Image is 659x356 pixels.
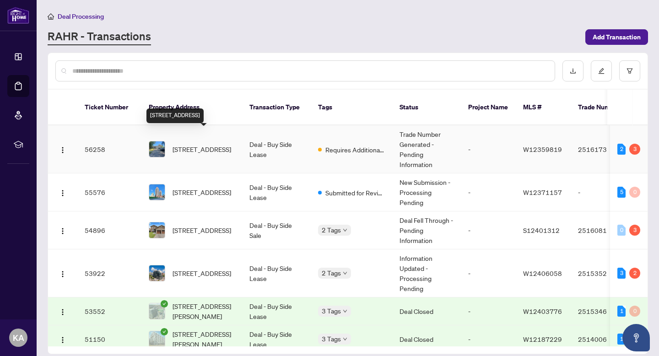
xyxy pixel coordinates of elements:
td: Deal - Buy Side Lease [242,297,311,325]
span: [STREET_ADDRESS] [173,225,231,235]
img: Logo [59,189,66,197]
td: 54896 [77,211,141,249]
td: 2516081 [571,211,635,249]
button: Logo [55,266,70,280]
button: edit [591,60,612,81]
td: Deal - Buy Side Sale [242,211,311,249]
th: Trade Number [571,90,635,125]
span: down [343,337,347,341]
td: 2516173 [571,125,635,173]
span: check-circle [161,300,168,307]
td: Deal - Buy Side Lease [242,325,311,353]
td: Deal Fell Through - Pending Information [392,211,461,249]
td: 53922 [77,249,141,297]
span: 3 Tags [322,306,341,316]
td: 56258 [77,125,141,173]
td: New Submission - Processing Pending [392,173,461,211]
img: Logo [59,227,66,235]
span: download [570,68,576,74]
div: 0 [629,306,640,317]
button: Add Transaction [585,29,648,45]
img: thumbnail-img [149,184,165,200]
span: W12359819 [523,145,562,153]
img: Logo [59,146,66,154]
td: Deal Closed [392,325,461,353]
td: 2514006 [571,325,635,353]
td: - [461,125,516,173]
span: [STREET_ADDRESS] [173,268,231,278]
span: 3 Tags [322,334,341,344]
div: [STREET_ADDRESS] [146,108,204,123]
button: Open asap [622,324,650,351]
th: Status [392,90,461,125]
td: 55576 [77,173,141,211]
td: 2515346 [571,297,635,325]
span: down [343,271,347,275]
div: 2 [617,144,626,155]
span: down [343,309,347,313]
td: Deal - Buy Side Lease [242,173,311,211]
td: - [461,173,516,211]
td: - [461,211,516,249]
td: 51150 [77,325,141,353]
div: 5 [617,187,626,198]
span: S12401312 [523,226,560,234]
span: 2 Tags [322,225,341,235]
span: [STREET_ADDRESS][PERSON_NAME] [173,329,235,349]
span: edit [598,68,605,74]
div: 0 [617,225,626,236]
td: Trade Number Generated - Pending Information [392,125,461,173]
span: Submitted for Review [325,188,385,198]
span: [STREET_ADDRESS] [173,144,231,154]
span: KA [13,331,24,344]
td: - [571,173,635,211]
button: download [562,60,583,81]
td: Deal - Buy Side Lease [242,249,311,297]
span: W12187229 [523,335,562,343]
button: Logo [55,223,70,237]
span: [STREET_ADDRESS] [173,187,231,197]
button: filter [619,60,640,81]
div: 1 [617,306,626,317]
th: Ticket Number [77,90,141,125]
div: 3 [629,225,640,236]
td: 2515352 [571,249,635,297]
img: Logo [59,308,66,316]
img: thumbnail-img [149,331,165,347]
span: home [48,13,54,20]
div: 0 [629,187,640,198]
td: Deal Closed [392,297,461,325]
th: Property Address [141,90,242,125]
td: - [461,325,516,353]
td: - [461,249,516,297]
img: thumbnail-img [149,303,165,319]
td: - [461,297,516,325]
span: down [343,228,347,232]
span: filter [627,68,633,74]
button: Logo [55,304,70,318]
img: Logo [59,336,66,344]
th: Transaction Type [242,90,311,125]
span: W12371157 [523,188,562,196]
div: 2 [629,268,640,279]
a: RAHR - Transactions [48,29,151,45]
span: Add Transaction [593,30,641,44]
span: Requires Additional Docs [325,145,385,155]
span: [STREET_ADDRESS][PERSON_NAME] [173,301,235,321]
td: 53552 [77,297,141,325]
th: Project Name [461,90,516,125]
div: 3 [617,268,626,279]
div: 3 [629,144,640,155]
img: thumbnail-img [149,222,165,238]
th: Tags [311,90,392,125]
img: thumbnail-img [149,141,165,157]
button: Logo [55,185,70,200]
img: Logo [59,270,66,278]
td: Deal - Buy Side Lease [242,125,311,173]
img: thumbnail-img [149,265,165,281]
span: W12403776 [523,307,562,315]
div: 1 [617,334,626,345]
button: Logo [55,332,70,346]
span: W12406058 [523,269,562,277]
span: Deal Processing [58,12,104,21]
